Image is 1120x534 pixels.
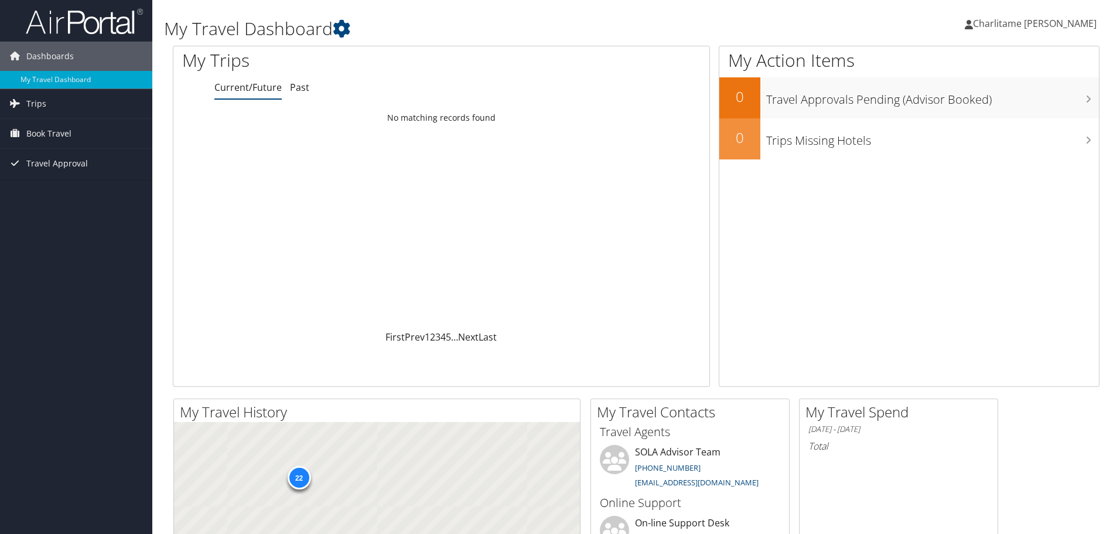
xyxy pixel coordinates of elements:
[441,331,446,343] a: 4
[26,8,143,35] img: airportal-logo.png
[965,6,1108,41] a: Charlitame [PERSON_NAME]
[287,466,310,489] div: 22
[805,402,998,422] h2: My Travel Spend
[26,89,46,118] span: Trips
[182,48,477,73] h1: My Trips
[385,331,405,343] a: First
[719,87,760,107] h2: 0
[719,118,1099,159] a: 0Trips Missing Hotels
[173,107,709,128] td: No matching records found
[458,331,479,343] a: Next
[600,495,780,511] h3: Online Support
[451,331,458,343] span: …
[808,424,989,435] h6: [DATE] - [DATE]
[766,127,1099,149] h3: Trips Missing Hotels
[430,331,435,343] a: 2
[479,331,497,343] a: Last
[600,424,780,440] h3: Travel Agents
[973,17,1097,30] span: Charlitame [PERSON_NAME]
[26,119,71,148] span: Book Travel
[597,402,789,422] h2: My Travel Contacts
[766,86,1099,108] h3: Travel Approvals Pending (Advisor Booked)
[719,128,760,148] h2: 0
[26,149,88,178] span: Travel Approval
[635,462,701,473] a: [PHONE_NUMBER]
[180,402,580,422] h2: My Travel History
[26,42,74,71] span: Dashboards
[594,445,786,493] li: SOLA Advisor Team
[719,77,1099,118] a: 0Travel Approvals Pending (Advisor Booked)
[446,331,451,343] a: 5
[435,331,441,343] a: 3
[214,81,282,94] a: Current/Future
[719,48,1099,73] h1: My Action Items
[290,81,309,94] a: Past
[405,331,425,343] a: Prev
[164,16,794,41] h1: My Travel Dashboard
[635,477,759,488] a: [EMAIL_ADDRESS][DOMAIN_NAME]
[425,331,430,343] a: 1
[808,440,989,453] h6: Total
